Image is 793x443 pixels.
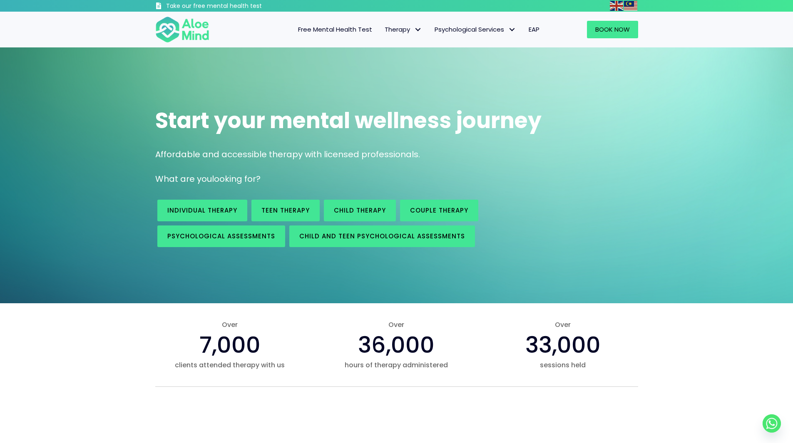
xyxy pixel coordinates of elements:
[324,200,396,221] a: Child Therapy
[378,21,428,38] a: TherapyTherapy: submenu
[610,1,624,10] a: English
[155,148,638,161] p: Affordable and accessible therapy with licensed professionals.
[525,329,601,361] span: 33,000
[334,206,386,215] span: Child Therapy
[624,1,637,11] img: ms
[220,21,546,38] nav: Menu
[157,200,247,221] a: Individual therapy
[321,320,471,329] span: Over
[435,25,516,34] span: Psychological Services
[529,25,539,34] span: EAP
[167,206,237,215] span: Individual therapy
[155,105,542,136] span: Start your mental wellness journey
[155,2,306,12] a: Take our free mental health test
[595,25,630,34] span: Book Now
[157,225,285,247] a: Psychological assessments
[167,232,275,240] span: Psychological assessments
[488,320,638,329] span: Over
[199,329,261,361] span: 7,000
[522,21,546,38] a: EAP
[261,206,310,215] span: Teen Therapy
[410,206,468,215] span: Couple therapy
[166,2,306,10] h3: Take our free mental health test
[400,200,478,221] a: Couple therapy
[587,21,638,38] a: Book Now
[506,24,518,36] span: Psychological Services: submenu
[488,360,638,370] span: sessions held
[155,320,305,329] span: Over
[251,200,320,221] a: Teen Therapy
[155,173,212,185] span: What are you
[289,225,475,247] a: Child and Teen Psychological assessments
[385,25,422,34] span: Therapy
[412,24,424,36] span: Therapy: submenu
[155,16,209,43] img: Aloe mind Logo
[299,232,465,240] span: Child and Teen Psychological assessments
[763,414,781,433] a: Whatsapp
[624,1,638,10] a: Malay
[321,360,471,370] span: hours of therapy administered
[610,1,623,11] img: en
[428,21,522,38] a: Psychological ServicesPsychological Services: submenu
[292,21,378,38] a: Free Mental Health Test
[212,173,261,185] span: looking for?
[358,329,435,361] span: 36,000
[298,25,372,34] span: Free Mental Health Test
[155,360,305,370] span: clients attended therapy with us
